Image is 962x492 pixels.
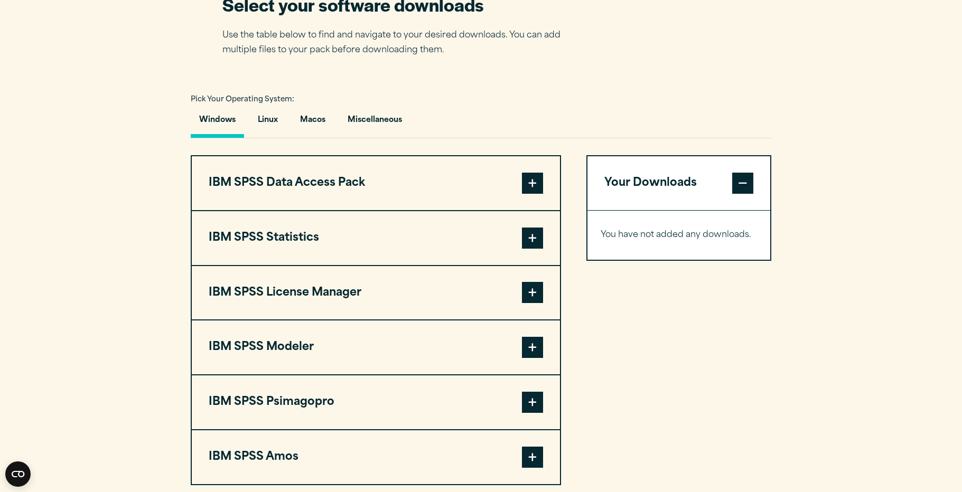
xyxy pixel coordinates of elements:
[192,430,560,484] button: IBM SPSS Amos
[587,156,771,210] button: Your Downloads
[601,228,758,243] p: You have not added any downloads.
[192,375,560,429] button: IBM SPSS Psimagopro
[5,461,31,487] button: Open CMP widget
[339,108,410,138] button: Miscellaneous
[192,266,560,320] button: IBM SPSS License Manager
[192,320,560,374] button: IBM SPSS Modeler
[192,156,560,210] button: IBM SPSS Data Access Pack
[191,108,244,138] button: Windows
[222,28,576,59] p: Use the table below to find and navigate to your desired downloads. You can add multiple files to...
[587,210,771,260] div: Your Downloads
[292,108,334,138] button: Macos
[249,108,286,138] button: Linux
[192,211,560,265] button: IBM SPSS Statistics
[191,96,294,103] span: Pick Your Operating System:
